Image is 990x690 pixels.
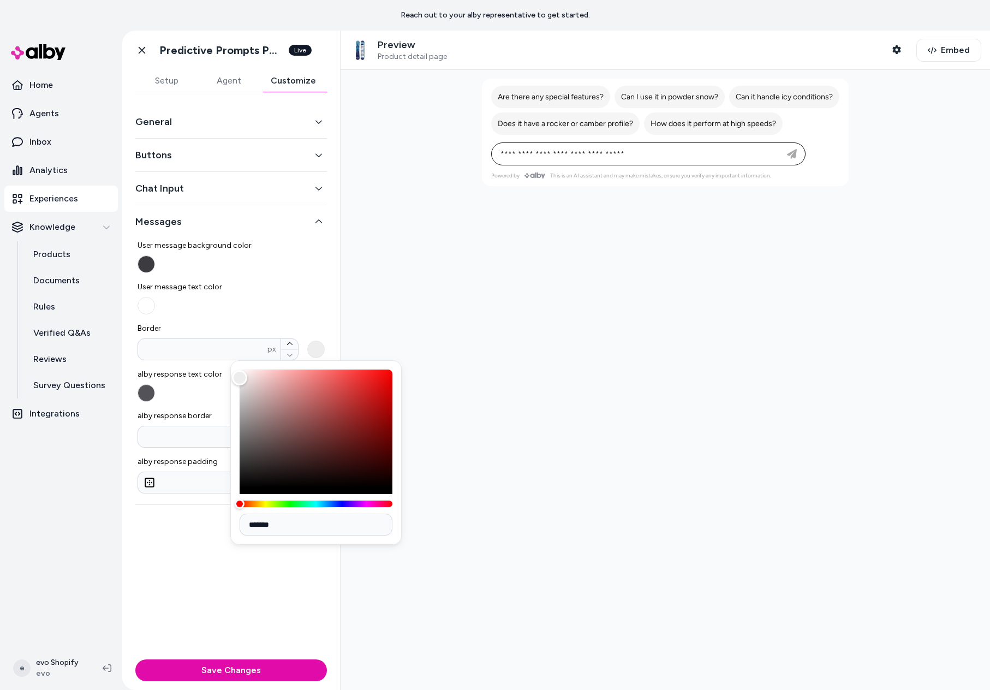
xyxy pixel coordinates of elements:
button: Save Changes [135,659,327,681]
span: px [267,344,276,355]
button: Setup [135,70,198,92]
a: Home [4,72,118,98]
p: Agents [29,107,59,120]
button: User message text color [138,297,155,314]
button: eevo Shopifyevo [7,651,94,686]
label: alby response padding [138,456,325,467]
p: Inbox [29,135,51,148]
span: evo [36,668,79,679]
p: Survey Questions [33,379,105,392]
span: Border [138,323,325,334]
img: alby Logo [11,44,65,60]
div: Color [240,370,392,487]
a: Experiences [4,186,118,212]
input: Borderpx [138,344,267,355]
a: Analytics [4,157,118,183]
img: Test Product [349,39,371,61]
p: Preview [378,39,447,51]
a: Integrations [4,401,118,427]
button: Agent [198,70,260,92]
p: Analytics [29,164,68,177]
a: Products [22,241,118,267]
p: Documents [33,274,80,287]
div: Live [289,45,312,56]
p: Verified Q&As [33,326,91,340]
div: Hue [240,501,392,507]
span: Embed [941,44,970,57]
button: Buttons [135,147,327,163]
button: Chat Input [135,181,327,196]
div: Messages [135,229,327,496]
button: Customize [260,70,327,92]
button: Knowledge [4,214,118,240]
h1: Predictive Prompts PDP [159,44,282,57]
p: Reviews [33,353,67,366]
p: Integrations [29,407,80,420]
p: Rules [33,300,55,313]
span: alby response border [138,411,325,421]
a: Verified Q&As [22,320,118,346]
span: User message text color [138,282,325,293]
span: User message background color [138,240,325,251]
a: Rules [22,294,118,320]
p: evo Shopify [36,657,79,668]
button: Embed [916,39,981,62]
button: Messages [135,214,327,229]
button: alby response text color [138,384,155,402]
p: Knowledge [29,221,75,234]
button: Borderpx [281,339,298,349]
span: Product detail page [378,52,447,62]
span: alby response text color [138,369,325,380]
button: User message background color [138,255,155,273]
button: General [135,114,327,129]
button: Borderpx [281,349,298,360]
a: Documents [22,267,118,294]
input: alby response borderpx [138,431,270,442]
a: Survey Questions [22,372,118,398]
a: Inbox [4,129,118,155]
p: Home [29,79,53,92]
p: Experiences [29,192,78,205]
span: e [13,659,31,677]
p: Reach out to your alby representative to get started. [401,10,590,21]
p: Products [33,248,70,261]
a: Reviews [22,346,118,372]
button: Borderpx [307,341,325,358]
a: Agents [4,100,118,127]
